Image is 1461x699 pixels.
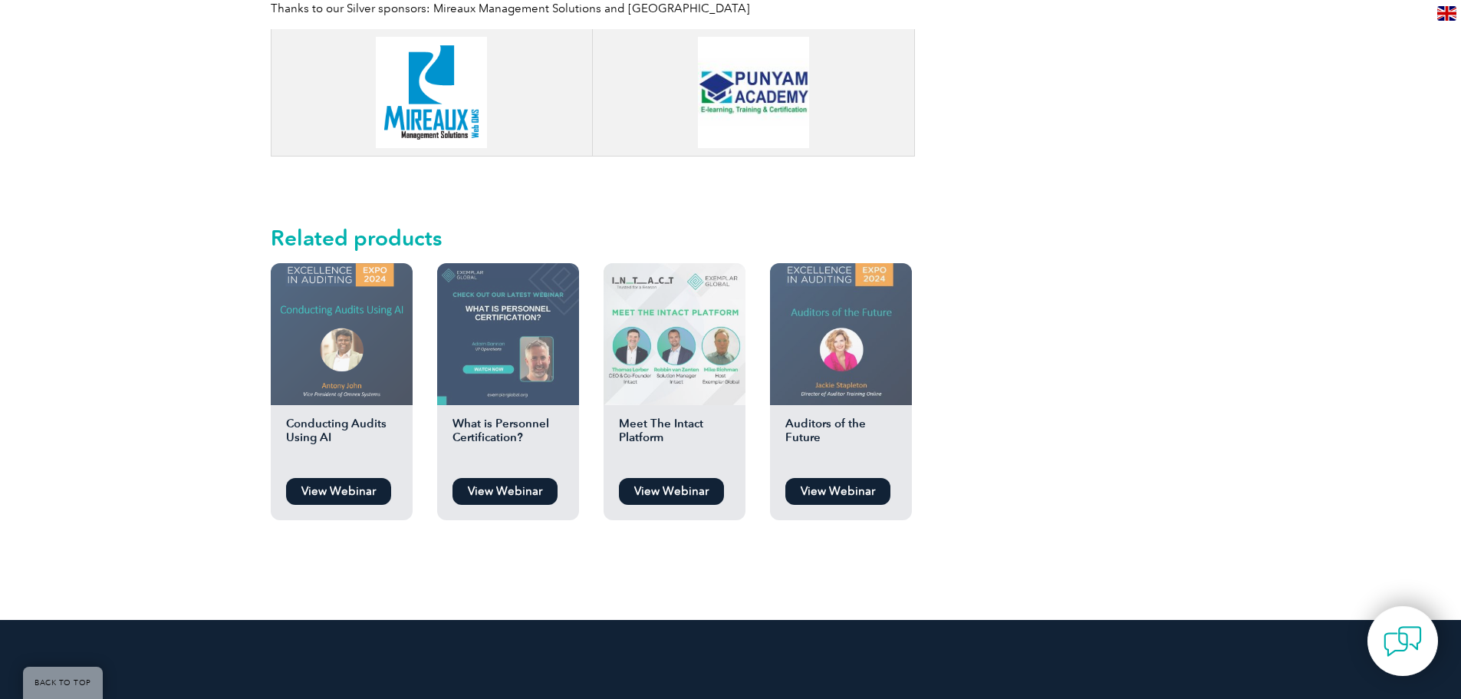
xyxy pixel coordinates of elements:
[604,263,745,405] img: intact
[437,263,579,470] a: What is Personnel Certification?
[271,417,413,470] h2: Conducting Audits Using AI
[271,226,915,250] h2: Related products
[286,478,391,505] a: View Webinar
[770,263,912,405] img: auditors of the future
[23,667,103,699] a: BACK TO TOP
[698,37,809,148] img: Aston
[1384,622,1422,661] img: contact-chat.png
[376,37,487,148] img: Aston
[437,417,579,470] h2: What is Personnel Certification?
[271,263,413,470] a: Conducting Audits Using AI
[604,263,745,470] a: Meet The Intact Platform
[770,263,912,470] a: Auditors of the Future
[1437,6,1456,21] img: en
[271,263,413,405] img: ai driven auditing
[785,478,890,505] a: View Webinar
[452,478,558,505] a: View Webinar
[619,478,724,505] a: View Webinar
[770,417,912,470] h2: Auditors of the Future
[437,263,579,405] img: What is Personnel Certification?
[604,417,745,470] h2: Meet The Intact Platform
